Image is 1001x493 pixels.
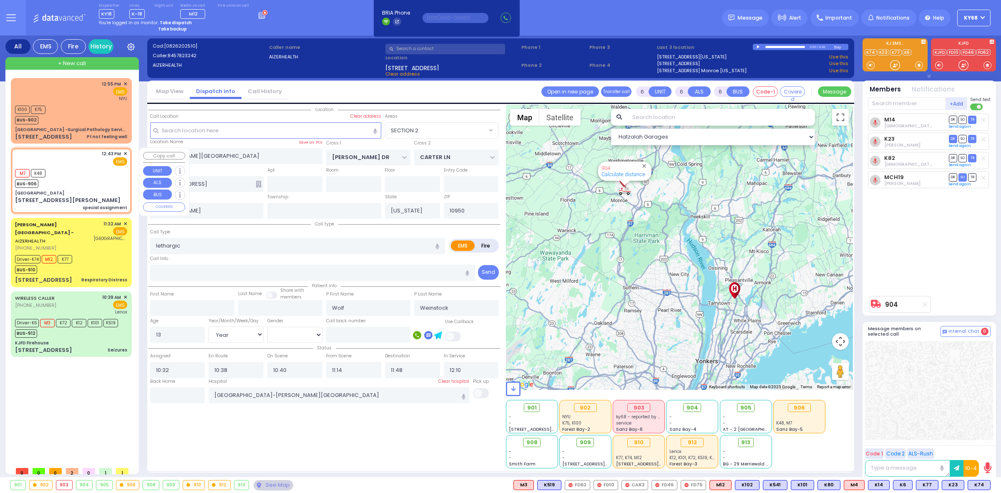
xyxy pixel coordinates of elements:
span: members [280,294,302,300]
span: TR [968,173,976,181]
label: Location [385,54,518,61]
span: Other building occupants [256,181,262,187]
div: BLS [968,480,991,490]
div: 3:42 [818,42,826,52]
span: SO [958,135,967,143]
div: 912 [681,438,704,447]
a: FD46 [961,49,976,56]
label: Use Callback [445,319,474,325]
button: Show satellite imagery [539,109,581,126]
label: ZIP [444,194,450,200]
div: Respiratory Distress [81,277,127,283]
button: Internal Chat 0 [941,326,991,337]
button: Covered [780,86,805,97]
label: AIZERHEALTH [153,62,267,69]
input: Search hospital [209,387,469,403]
span: Yossi Friedman [884,180,921,187]
a: 904 [601,165,610,171]
span: - [509,448,511,455]
span: - [669,420,672,426]
div: 904 [76,480,93,490]
h5: Message members on selected call [868,326,941,337]
div: [STREET_ADDRESS][PERSON_NAME] [15,196,121,205]
span: TR [968,116,976,124]
button: BUS [143,190,172,200]
strong: Take backup [158,26,187,32]
span: Sanz Bay-5 [776,426,803,432]
div: [STREET_ADDRESS] [15,346,72,354]
span: TR [968,135,976,143]
a: Use this [829,67,848,74]
span: K48, M7 [776,420,792,426]
span: ky68 [964,14,978,22]
div: Seizures [108,347,127,353]
img: Google [508,379,536,390]
span: K12 [72,319,86,327]
span: K100 [15,106,30,114]
div: BLS [942,480,964,490]
label: Call Location [150,113,179,120]
span: K48 [31,169,45,177]
span: NYU [562,414,571,420]
span: 10:39 AM [102,294,121,301]
span: M3 [40,319,55,327]
div: BLS [537,480,561,490]
span: - [723,414,725,420]
label: Clear hospital [438,378,469,385]
span: - [723,448,725,455]
label: Call Info [150,255,168,262]
img: red-radio-icon.svg [568,483,573,487]
div: 906 [788,403,811,412]
span: Location [311,106,338,113]
span: M12 [42,255,56,263]
div: [GEOGRAPHIC_DATA] -Surgical Pathology Services [15,126,127,133]
span: BUS-902 [15,116,38,124]
label: Fire units on call [218,3,249,8]
button: Notifications [912,85,955,94]
a: 904 [885,301,898,308]
a: Calculate distance [601,171,645,177]
span: SECTION 2 [385,123,487,138]
span: K519 [103,319,118,327]
label: Back Home [150,378,175,385]
span: K72 [56,319,70,327]
span: K75, K100 [562,420,581,426]
span: 0 [16,468,28,474]
button: Close [640,162,648,170]
label: Assigned [150,353,171,359]
label: State [385,194,397,200]
span: K75 [31,106,45,114]
a: WIRELESS CALLER [15,295,55,301]
div: EMS [33,39,58,54]
div: 902 [574,403,597,412]
a: History [88,39,113,54]
a: MCH19 [884,174,904,180]
div: BLS [916,480,938,490]
button: BUS [727,86,749,97]
span: - [509,420,511,426]
span: - [562,455,565,461]
span: 908 [526,438,538,447]
span: - [509,414,511,420]
span: Driver-K6 [15,319,39,327]
button: ALS [688,86,711,97]
div: [STREET_ADDRESS] [15,133,72,141]
div: See map [254,480,293,490]
span: 909 [580,438,591,447]
label: Hospital [209,378,227,385]
span: SO [958,154,967,162]
a: Call History [241,87,288,95]
div: 913 [234,480,249,490]
img: message.svg [728,15,734,21]
span: 1 [99,468,112,474]
div: Bay [834,44,848,50]
label: Location Name [150,139,183,145]
button: Code-1 [753,86,778,97]
span: - [509,455,511,461]
button: Map camera controls [832,333,849,350]
a: K6 [903,49,911,56]
button: Members [870,85,901,94]
div: [STREET_ADDRESS] [15,276,72,284]
span: 11:32 AM [103,221,121,227]
label: Night unit [154,3,173,8]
